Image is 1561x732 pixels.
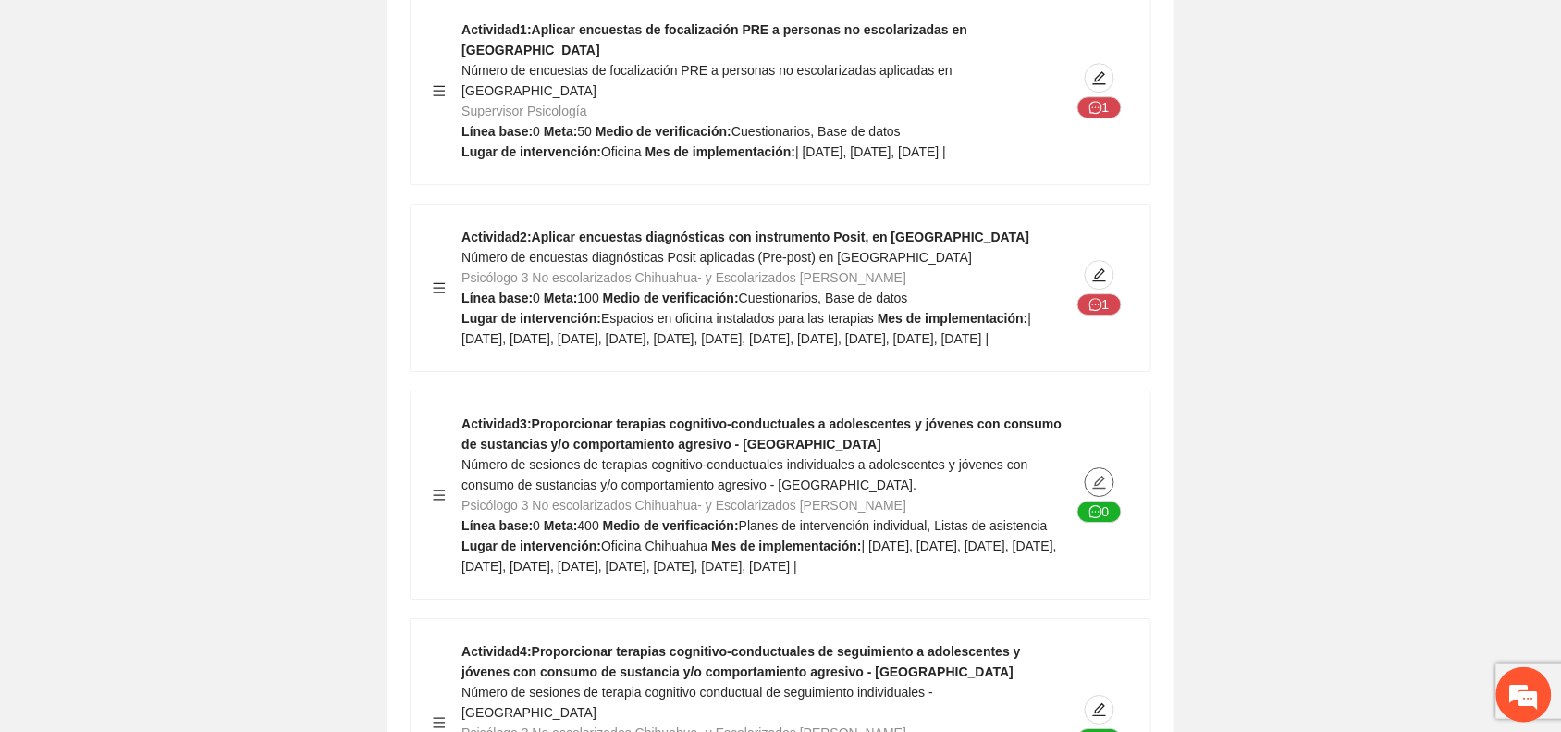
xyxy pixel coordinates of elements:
strong: Lugar de intervención: [461,144,601,159]
span: Planes de intervención individual, Listas de asistencia [739,518,1048,533]
span: 400 [578,518,599,533]
strong: Línea base: [461,291,533,305]
span: menu [433,281,446,294]
span: Supervisor Psicología [461,104,586,118]
button: edit [1085,467,1114,497]
span: Oficina Chihuahua [601,539,707,553]
strong: Actividad 4 : Proporcionar terapias cognitivo-conductuales de seguimiento a adolescentes y jóvene... [461,644,1021,679]
span: message [1089,101,1102,116]
div: Minimizar ventana de chat en vivo [303,9,348,54]
strong: Actividad 3 : Proporcionar terapias cognitivo-conductuales a adolescentes y jóvenes con consumo d... [461,416,1062,452]
textarea: Escriba su mensaje y pulse “Intro” [9,505,352,570]
strong: Mes de implementación: [878,311,1028,326]
span: 0 [533,518,540,533]
strong: Línea base: [461,518,533,533]
span: message [1089,505,1102,520]
span: Número de encuestas de focalización PRE a personas no escolarizadas aplicadas en [GEOGRAPHIC_DATA] [461,63,953,98]
button: message1 [1077,96,1122,118]
strong: Actividad 2 : Aplicar encuestas diagnósticas con instrumento Posit, en [GEOGRAPHIC_DATA] [461,230,1029,244]
span: edit [1086,70,1113,85]
strong: Línea base: [461,124,533,139]
strong: Medio de verificación: [603,291,739,305]
span: menu [433,716,446,729]
span: edit [1086,702,1113,717]
div: Chatee con nosotros ahora [96,94,311,118]
span: Número de sesiones de terapia cognitivo conductual de seguimiento individuales - [GEOGRAPHIC_DATA] [461,685,933,720]
button: edit [1085,63,1114,93]
span: Psicólogo 3 No escolarizados Chihuahua- y Escolarizados [PERSON_NAME] [461,498,906,513]
span: 0 [533,291,540,305]
span: edit [1086,475,1113,490]
span: menu [433,489,446,502]
span: message [1089,298,1102,313]
span: Estamos en línea. [107,247,255,434]
span: Cuestionarios, Base de datos [739,291,908,305]
span: Número de sesiones de terapias cognitivo-conductuales individuales a adolescentes y jóvenes con c... [461,457,1027,492]
span: Espacios en oficina instalados para las terapias [601,311,874,326]
span: 0 [533,124,540,139]
button: message0 [1077,501,1122,523]
button: message1 [1077,293,1122,316]
strong: Mes de implementación: [711,539,862,553]
span: edit [1086,267,1113,282]
strong: Meta: [544,518,578,533]
span: | [DATE], [DATE], [DATE] | [795,144,946,159]
strong: Lugar de intervención: [461,311,601,326]
span: Cuestionarios, Base de datos [731,124,901,139]
strong: Mes de implementación: [645,144,796,159]
strong: Medio de verificación: [603,518,739,533]
strong: Lugar de intervención: [461,539,601,553]
strong: Medio de verificación: [596,124,731,139]
span: Oficina [601,144,642,159]
span: menu [433,84,446,97]
strong: Meta: [544,124,578,139]
span: 100 [578,291,599,305]
span: Psicólogo 3 No escolarizados Chihuahua- y Escolarizados [PERSON_NAME] [461,270,906,285]
span: 50 [578,124,593,139]
button: edit [1085,260,1114,290]
span: Número de encuestas diagnósticas Posit aplicadas (Pre-post) en [GEOGRAPHIC_DATA] [461,250,972,265]
button: edit [1085,695,1114,725]
strong: Meta: [544,291,578,305]
strong: Actividad 1 : Aplicar encuestas de focalización PRE a personas no escolarizadas en [GEOGRAPHIC_DATA] [461,22,967,57]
